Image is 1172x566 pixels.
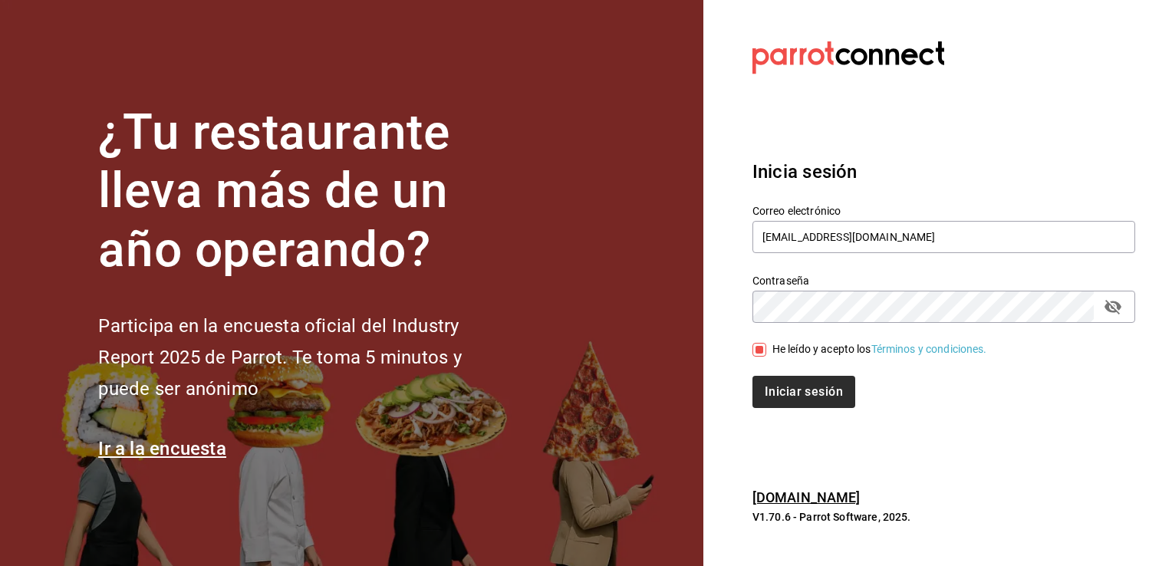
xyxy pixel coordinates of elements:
[752,158,1135,186] h3: Inicia sesión
[752,275,1135,285] label: Contraseña
[752,376,855,408] button: Iniciar sesión
[98,104,512,280] h1: ¿Tu restaurante lleva más de un año operando?
[752,221,1135,253] input: Ingresa tu correo electrónico
[1100,294,1126,320] button: passwordField
[752,205,1135,216] label: Correo electrónico
[98,438,226,459] a: Ir a la encuesta
[752,489,861,505] a: [DOMAIN_NAME]
[772,341,987,357] div: He leído y acepto los
[752,509,1135,525] p: V1.70.6 - Parrot Software, 2025.
[98,311,512,404] h2: Participa en la encuesta oficial del Industry Report 2025 de Parrot. Te toma 5 minutos y puede se...
[871,343,987,355] a: Términos y condiciones.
